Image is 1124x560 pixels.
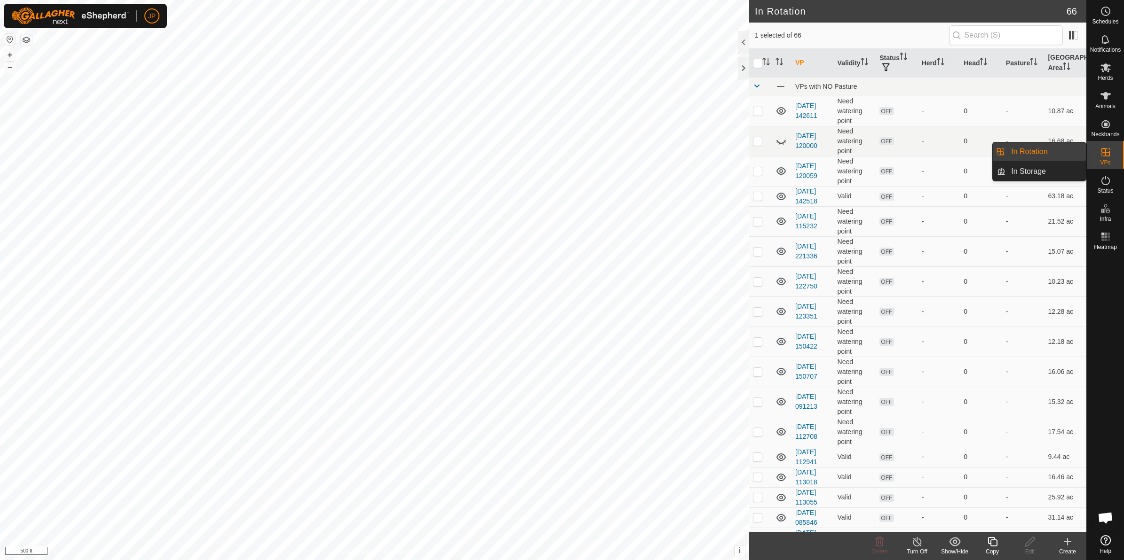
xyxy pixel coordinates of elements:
div: - [922,427,957,437]
td: - [1002,507,1045,528]
h2: In Rotation [755,6,1067,17]
td: Need watering point [834,156,876,186]
span: VPs [1100,160,1110,165]
button: + [4,49,16,61]
td: Valid [834,186,876,206]
li: In Storage [993,162,1086,181]
th: Validity [834,49,876,78]
a: [DATE] 091213 [795,393,817,410]
span: OFF [879,107,894,115]
a: [DATE] 123351 [795,303,817,320]
td: - [1002,487,1045,507]
a: [DATE] 120000 [795,132,817,149]
td: - [1002,266,1045,296]
a: Open chat [1092,504,1120,532]
td: 12.18 ac [1044,327,1086,357]
span: Status [1097,188,1113,194]
td: Need watering point [834,296,876,327]
p-sorticon: Activate to sort [937,59,944,67]
span: OFF [879,398,894,406]
td: Need watering point [834,96,876,126]
button: i [735,545,745,556]
td: Need watering point [834,266,876,296]
div: Copy [974,547,1011,556]
a: Contact Us [384,548,412,556]
span: OFF [879,193,894,201]
a: In Storage [1005,162,1086,181]
span: OFF [879,338,894,346]
td: 0 [960,236,1002,266]
th: VP [792,49,834,78]
th: Head [960,49,1002,78]
td: 15.32 ac [1044,387,1086,417]
td: 0 [960,467,1002,487]
td: - [1002,467,1045,487]
td: Valid [834,507,876,528]
span: OFF [879,428,894,436]
td: 0 [960,327,1002,357]
a: [DATE] 120059 [795,162,817,179]
td: - [1002,327,1045,357]
td: 63.18 ac [1044,186,1086,206]
a: [DATE] 115232 [795,212,817,230]
td: - [1002,96,1045,126]
div: - [922,367,957,377]
div: - [922,247,957,257]
td: 21.52 ac [1044,206,1086,236]
a: [DATE] 112941 [795,448,817,466]
a: [DATE] 113018 [795,468,817,486]
td: 10.23 ac [1044,266,1086,296]
td: Need watering point [834,126,876,156]
td: 12.28 ac [1044,296,1086,327]
td: Valid [834,528,876,548]
td: 16.46 ac [1044,467,1086,487]
td: Need watering point [834,417,876,447]
th: Herd [918,49,960,78]
div: - [922,106,957,116]
span: OFF [879,278,894,286]
span: OFF [879,308,894,316]
span: OFF [879,494,894,502]
div: Create [1049,547,1086,556]
span: OFF [879,248,894,256]
div: - [922,277,957,287]
td: 31.14 ac [1044,507,1086,528]
th: Status [876,49,918,78]
span: OFF [879,137,894,145]
span: Schedules [1092,19,1118,24]
a: [DATE] 150422 [795,333,817,350]
span: JP [148,11,156,21]
td: - [1002,126,1045,156]
div: - [922,191,957,201]
a: [DATE] 085846 [795,509,817,526]
td: - [1002,357,1045,387]
td: 0 [960,126,1002,156]
td: - [1002,528,1045,548]
td: 16.68 ac [1044,126,1086,156]
div: - [922,397,957,407]
td: - [1002,387,1045,417]
td: Valid [834,447,876,467]
div: - [922,217,957,226]
div: Turn Off [898,547,936,556]
a: In Rotation [1005,142,1086,161]
span: Heatmap [1094,244,1117,250]
span: Help [1100,548,1111,554]
a: [DATE] 112708 [795,423,817,440]
td: 0 [960,507,1002,528]
td: - [1002,447,1045,467]
td: 0 [960,487,1002,507]
span: i [739,546,741,554]
td: - [1002,236,1045,266]
td: 0 [960,528,1002,548]
p-sorticon: Activate to sort [861,59,868,67]
div: Edit [1011,547,1049,556]
td: 0 [960,156,1002,186]
div: - [922,472,957,482]
td: Valid [834,487,876,507]
p-sorticon: Activate to sort [900,54,907,62]
span: Notifications [1090,47,1121,53]
a: [DATE] 142611 [795,102,817,119]
td: 0 [960,206,1002,236]
td: 0 [960,357,1002,387]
